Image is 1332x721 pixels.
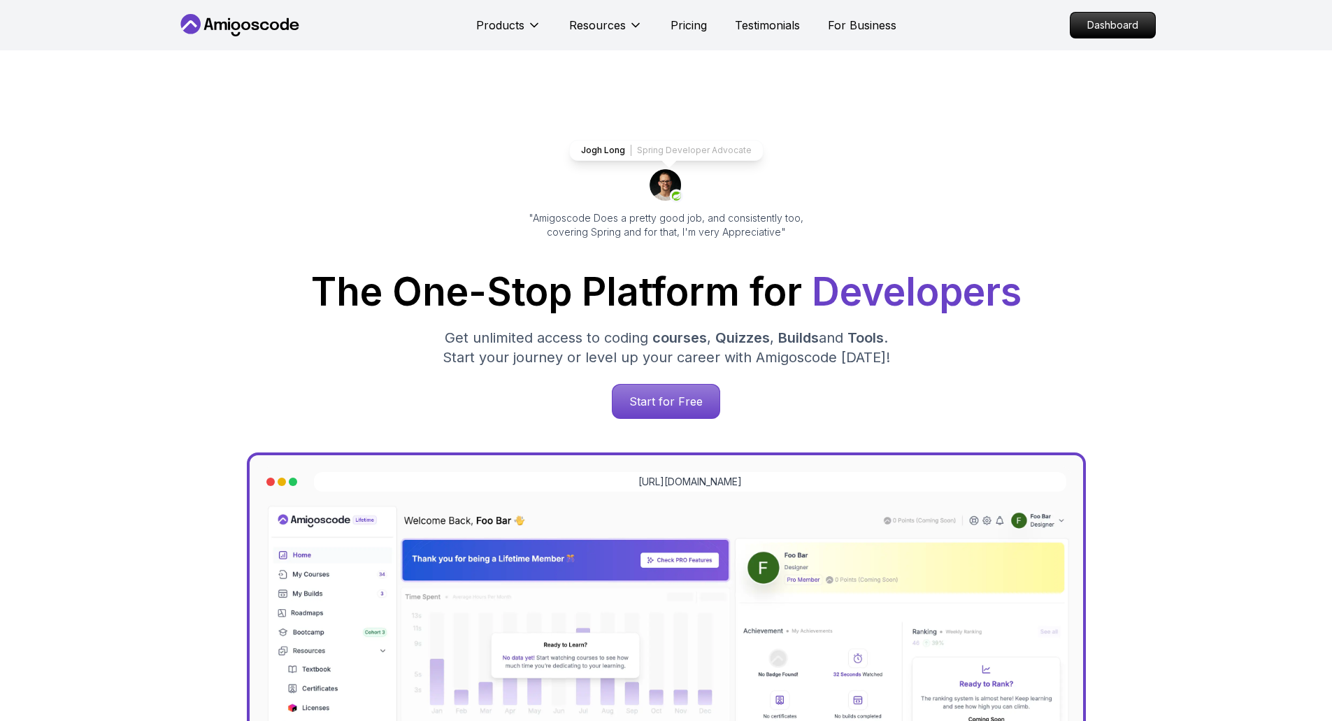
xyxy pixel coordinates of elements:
[581,145,625,156] p: Jogh Long
[476,17,541,45] button: Products
[476,17,524,34] p: Products
[650,169,683,203] img: josh long
[735,17,800,34] a: Testimonials
[1070,13,1155,38] p: Dashboard
[828,17,896,34] a: For Business
[715,329,770,346] span: Quizzes
[671,17,707,34] a: Pricing
[569,17,626,34] p: Resources
[431,328,901,367] p: Get unlimited access to coding , , and . Start your journey or level up your career with Amigosco...
[188,273,1145,311] h1: The One-Stop Platform for
[569,17,643,45] button: Resources
[638,475,742,489] a: [URL][DOMAIN_NAME]
[652,329,707,346] span: courses
[637,145,752,156] p: Spring Developer Advocate
[510,211,823,239] p: "Amigoscode Does a pretty good job, and consistently too, covering Spring and for that, I'm very ...
[812,269,1022,315] span: Developers
[778,329,819,346] span: Builds
[613,385,719,418] p: Start for Free
[612,384,720,419] a: Start for Free
[847,329,884,346] span: Tools
[1070,12,1156,38] a: Dashboard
